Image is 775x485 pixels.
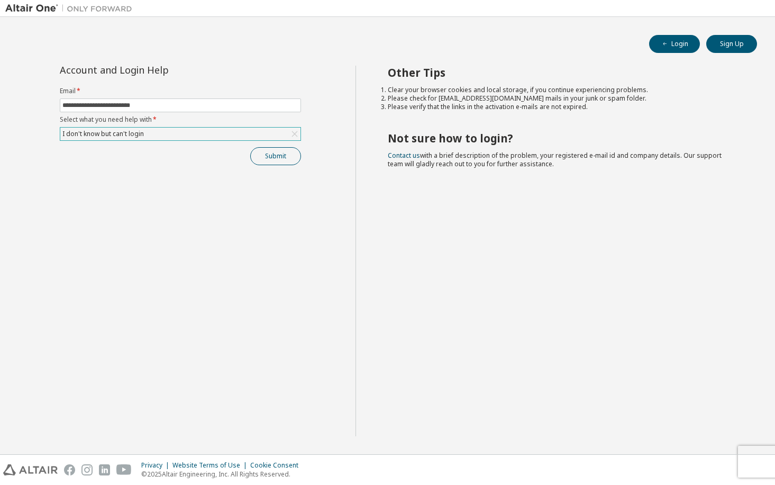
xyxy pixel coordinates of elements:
img: Altair One [5,3,138,14]
button: Submit [250,147,301,165]
div: I don't know but can't login [60,128,300,140]
div: Cookie Consent [250,461,305,470]
li: Clear your browser cookies and local storage, if you continue experiencing problems. [388,86,738,94]
div: Website Terms of Use [172,461,250,470]
button: Login [649,35,700,53]
div: I don't know but can't login [61,128,145,140]
div: Account and Login Help [60,66,253,74]
a: Contact us [388,151,420,160]
li: Please verify that the links in the activation e-mails are not expired. [388,103,738,111]
h2: Other Tips [388,66,738,79]
div: Privacy [141,461,172,470]
label: Select what you need help with [60,115,301,124]
span: with a brief description of the problem, your registered e-mail id and company details. Our suppo... [388,151,722,168]
button: Sign Up [706,35,757,53]
img: linkedin.svg [99,464,110,475]
img: instagram.svg [81,464,93,475]
li: Please check for [EMAIL_ADDRESS][DOMAIN_NAME] mails in your junk or spam folder. [388,94,738,103]
img: altair_logo.svg [3,464,58,475]
label: Email [60,87,301,95]
img: youtube.svg [116,464,132,475]
img: facebook.svg [64,464,75,475]
p: © 2025 Altair Engineering, Inc. All Rights Reserved. [141,470,305,479]
h2: Not sure how to login? [388,131,738,145]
